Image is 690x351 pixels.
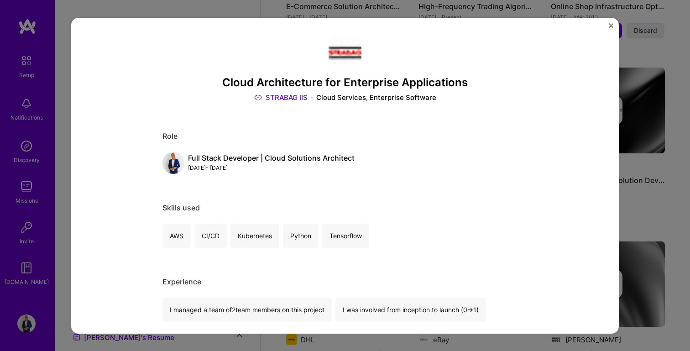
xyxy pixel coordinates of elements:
div: I was involved from inception to launch (0 -> 1) [335,298,486,322]
div: Skills used [162,203,528,213]
div: Tensorflow [322,224,369,248]
div: Kubernetes [230,224,279,248]
div: [DATE] - [DATE] [188,163,355,173]
div: Experience [162,277,528,287]
div: AWS [162,224,191,248]
div: CI/CD [194,224,227,248]
img: Dot [311,93,313,102]
button: Close [609,23,613,32]
h3: Cloud Architecture for Enterprise Applications [162,76,528,89]
img: Link [254,93,262,102]
div: Role [162,131,528,141]
a: STRABAG IIS [254,93,308,102]
div: Full Stack Developer | Cloud Solutions Architect [188,153,355,163]
div: Cloud Services, Enterprise Software [316,93,436,102]
div: Python [283,224,319,248]
img: Company logo [329,36,361,68]
div: I managed a team of 2 team members on this project [162,298,332,322]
